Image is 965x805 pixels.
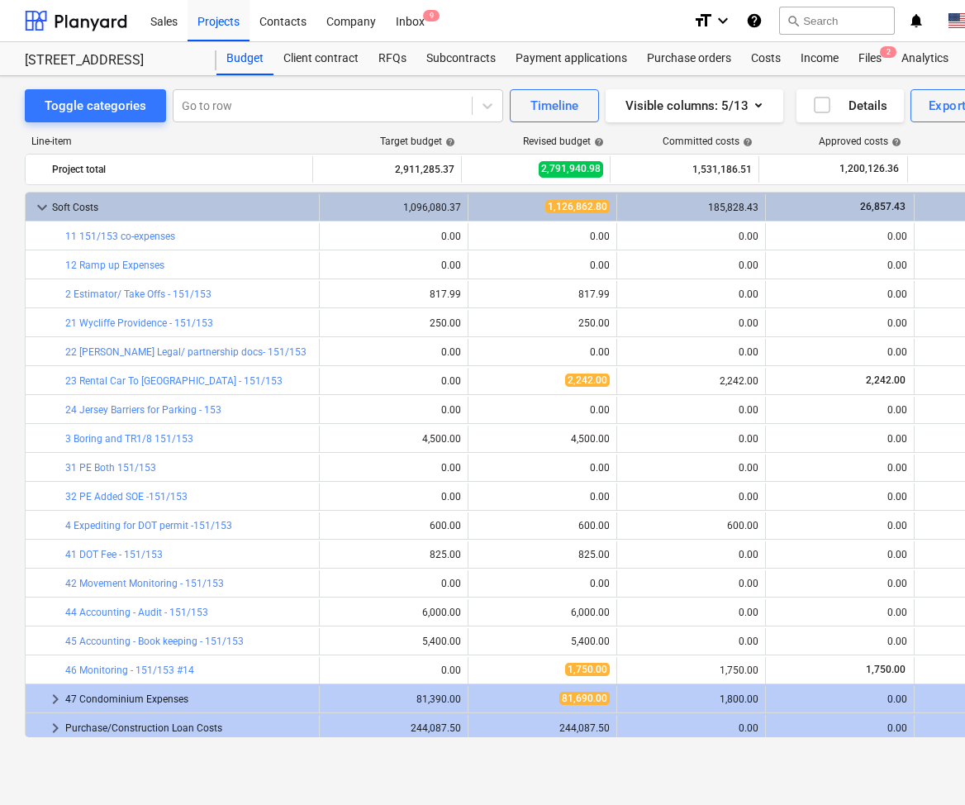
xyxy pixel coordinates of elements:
span: 26,857.43 [858,201,907,212]
div: 0.00 [624,578,758,589]
a: 22 [PERSON_NAME] Legal/ partnership docs- 151/153 [65,346,307,358]
div: 0.00 [772,722,907,734]
div: 0.00 [772,578,907,589]
div: 1,531,186.51 [617,156,752,183]
div: 0.00 [624,462,758,474]
a: 44 Accounting - Audit - 151/153 [65,607,208,618]
div: Payment applications [506,42,637,75]
a: Budget [216,42,273,75]
span: 1,750.00 [864,664,907,675]
i: notifications [908,11,925,31]
div: 0.00 [772,231,907,242]
div: 0.00 [475,231,610,242]
i: keyboard_arrow_down [713,11,733,31]
span: 2,242.00 [864,374,907,386]
div: 0.00 [475,491,610,503]
div: 0.00 [326,491,461,503]
a: 2 Estimator/ Take Offs - 151/153 [65,288,212,300]
a: Costs [741,42,791,75]
a: Purchase orders [637,42,741,75]
div: 244,087.50 [475,722,610,734]
div: 0.00 [772,636,907,647]
div: 0.00 [772,433,907,445]
div: 0.00 [326,578,461,589]
div: 825.00 [326,549,461,560]
div: 0.00 [624,549,758,560]
a: Subcontracts [416,42,506,75]
button: Details [796,89,904,122]
span: help [888,137,901,147]
div: 0.00 [772,260,907,271]
div: 4,500.00 [326,433,461,445]
button: Toggle categories [25,89,166,122]
span: 2,242.00 [565,374,610,387]
span: 2,791,940.98 [539,161,603,177]
i: Knowledge base [746,11,763,31]
a: 41 DOT Fee - 151/153 [65,549,163,560]
div: 1,800.00 [624,693,758,705]
span: 9 [423,10,440,21]
div: Project total [52,156,306,183]
div: 2,242.00 [624,375,758,387]
button: Visible columns:5/13 [606,89,783,122]
a: Analytics [891,42,958,75]
div: 600.00 [475,520,610,531]
div: 6,000.00 [326,607,461,618]
div: Toggle categories [45,95,146,117]
a: Client contract [273,42,368,75]
a: Income [791,42,849,75]
div: 0.00 [326,375,461,387]
div: 0.00 [326,462,461,474]
div: 0.00 [772,462,907,474]
span: keyboard_arrow_down [32,198,52,217]
div: 0.00 [326,346,461,358]
a: 46 Monitoring - 151/153 #14 [65,664,194,676]
a: 32 PE Added SOE -151/153 [65,491,188,503]
div: 600.00 [326,520,461,531]
div: [STREET_ADDRESS] [25,52,197,69]
div: 250.00 [475,317,610,329]
div: 0.00 [624,346,758,358]
div: 4,500.00 [475,433,610,445]
span: 1,200,126.36 [838,162,901,176]
a: 21 Wycliffe Providence - 151/153 [65,317,213,329]
a: 4 Expediting for DOT permit -151/153 [65,520,232,531]
div: 1,096,080.37 [326,202,461,213]
div: 0.00 [475,404,610,416]
div: 185,828.43 [624,202,758,213]
div: 0.00 [475,462,610,474]
a: 24 Jersey Barriers for Parking - 153 [65,404,221,416]
div: 0.00 [475,260,610,271]
div: Soft Costs [52,194,312,221]
iframe: Chat Widget [882,726,965,805]
div: 817.99 [326,288,461,300]
a: RFQs [368,42,416,75]
span: search [787,14,800,27]
div: 0.00 [624,636,758,647]
div: 0.00 [624,722,758,734]
div: 0.00 [624,433,758,445]
a: Files2 [849,42,891,75]
button: Timeline [510,89,599,122]
a: 45 Accounting - Book keeping - 151/153 [65,636,244,647]
div: 0.00 [326,404,461,416]
div: 0.00 [772,288,907,300]
a: 3 Boring and TR1/8 151/153 [65,433,193,445]
a: 12 Ramp up Expenses [65,260,164,271]
span: help [591,137,604,147]
div: 2,911,285.37 [320,156,454,183]
a: 11 151/153 co-expenses [65,231,175,242]
div: 0.00 [326,664,461,676]
div: Committed costs [663,136,753,147]
div: 0.00 [624,260,758,271]
div: 5,400.00 [475,636,610,647]
div: 0.00 [475,346,610,358]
